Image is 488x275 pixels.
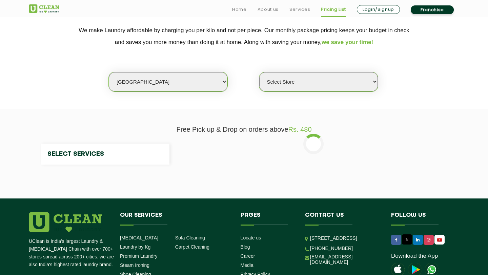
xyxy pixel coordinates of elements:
[29,24,459,48] p: We make Laundry affordable by charging you per kilo and not per piece. Our monthly package pricin...
[29,4,59,13] img: UClean Laundry and Dry Cleaning
[258,5,279,14] a: About us
[41,144,169,165] h4: Select Services
[310,254,381,265] a: [EMAIL_ADDRESS][DOMAIN_NAME]
[289,5,310,14] a: Services
[120,244,150,250] a: Laundry by Kg
[29,212,102,232] img: logo.png
[288,126,312,133] span: Rs. 480
[241,262,253,268] a: Media
[321,5,346,14] a: Pricing List
[391,253,438,259] a: Download the App
[29,126,459,133] p: Free Pick up & Drop on orders above
[241,235,261,240] a: Locate us
[232,5,247,14] a: Home
[241,212,295,225] h4: Pages
[175,235,205,240] a: Sofa Cleaning
[357,5,400,14] a: Login/Signup
[322,39,373,45] span: we save your time!
[241,253,255,259] a: Career
[120,212,230,225] h4: Our Services
[241,244,250,250] a: Blog
[29,237,115,269] p: UClean is India's largest Laundry & [MEDICAL_DATA] Chain with over 700+ stores spread across 200+...
[310,234,381,242] p: [STREET_ADDRESS]
[120,262,149,268] a: Steam Ironing
[411,5,454,14] a: Franchise
[435,236,444,244] img: UClean Laundry and Dry Cleaning
[120,235,158,240] a: [MEDICAL_DATA]
[305,212,381,225] h4: Contact us
[120,253,158,259] a: Premium Laundry
[175,244,209,250] a: Carpet Cleaning
[391,212,451,225] h4: Follow us
[310,246,353,251] a: [PHONE_NUMBER]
